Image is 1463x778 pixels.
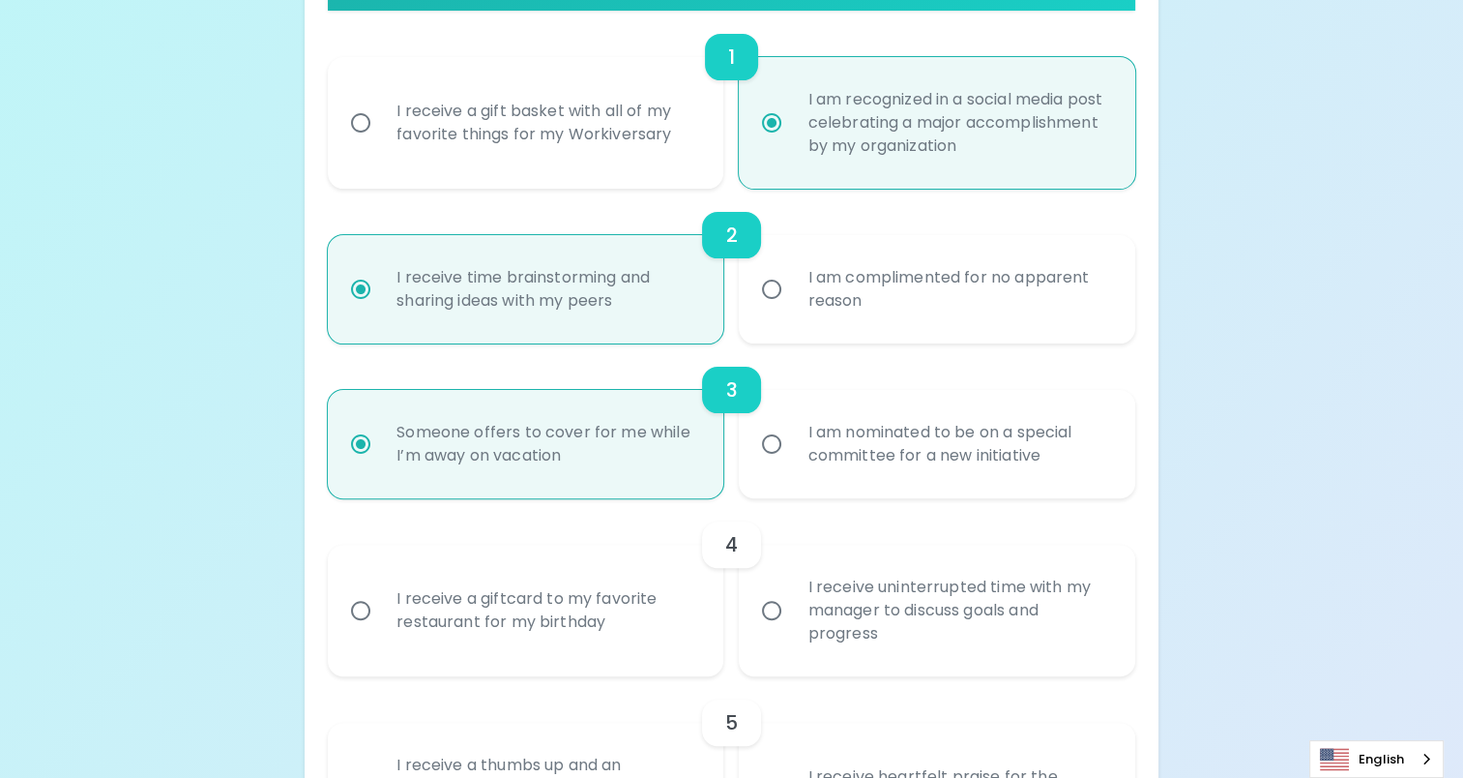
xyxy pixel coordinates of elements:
h6: 1 [728,42,735,73]
div: choice-group-check [328,11,1135,189]
div: choice-group-check [328,498,1135,676]
h6: 4 [725,529,738,560]
div: I am nominated to be on a special committee for a new initiative [792,398,1124,491]
h6: 2 [725,220,737,251]
div: Language [1309,740,1444,778]
div: I am complimented for no apparent reason [792,243,1124,336]
h6: 3 [725,374,737,405]
h6: 5 [725,707,738,738]
div: I receive uninterrupted time with my manager to discuss goals and progress [792,553,1124,669]
div: I am recognized in a social media post celebrating a major accomplishment by my organization [792,65,1124,181]
div: I receive a giftcard to my favorite restaurant for my birthday [381,564,713,657]
div: Someone offers to cover for me while I’m away on vacation [381,398,713,491]
div: choice-group-check [328,189,1135,344]
div: I receive time brainstorming and sharing ideas with my peers [381,243,713,336]
div: I receive a gift basket with all of my favorite things for my Workiversary [381,76,713,169]
aside: Language selected: English [1309,740,1444,778]
div: choice-group-check [328,344,1135,498]
a: English [1310,741,1443,777]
